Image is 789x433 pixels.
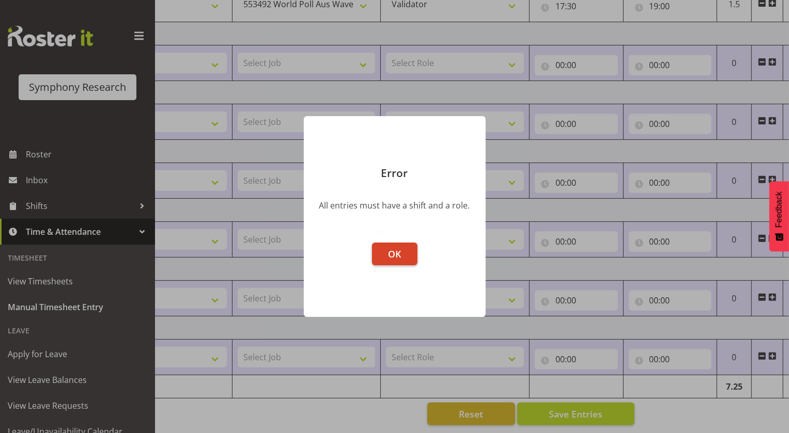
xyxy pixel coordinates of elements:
[388,248,401,260] span: OK
[372,243,417,265] button: OK
[769,181,789,251] button: Feedback - Show survey
[775,191,784,228] span: Feedback
[319,199,470,212] div: All entries must have a shift and a role.
[314,168,475,179] p: Error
